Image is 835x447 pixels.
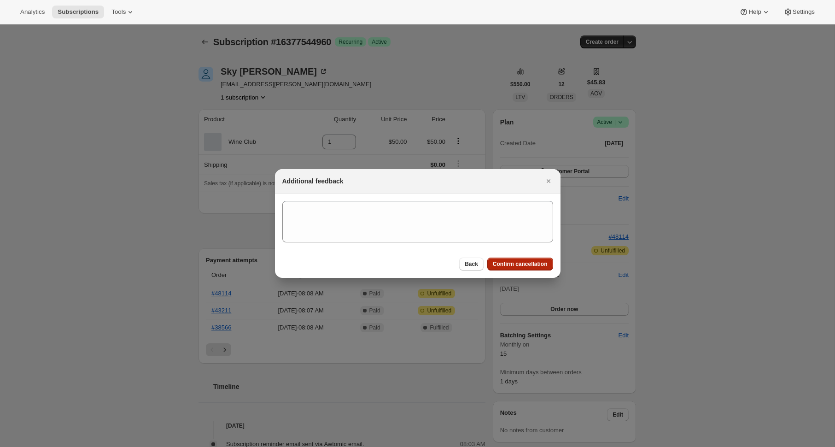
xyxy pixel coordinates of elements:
[734,6,776,18] button: Help
[465,260,478,268] span: Back
[282,176,344,186] h2: Additional feedback
[542,175,555,188] button: Close
[52,6,104,18] button: Subscriptions
[15,6,50,18] button: Analytics
[793,8,815,16] span: Settings
[106,6,140,18] button: Tools
[778,6,820,18] button: Settings
[20,8,45,16] span: Analytics
[748,8,761,16] span: Help
[493,260,548,268] span: Confirm cancellation
[58,8,99,16] span: Subscriptions
[487,258,553,271] button: Confirm cancellation
[111,8,126,16] span: Tools
[459,258,484,271] button: Back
